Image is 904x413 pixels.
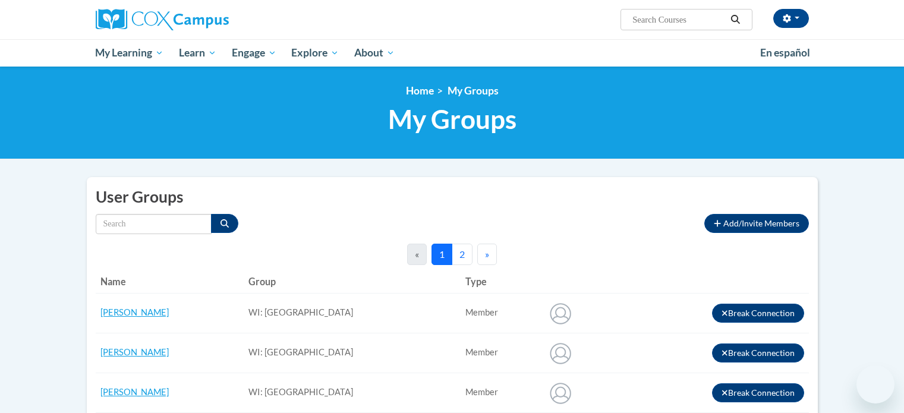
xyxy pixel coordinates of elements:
td: WI: [GEOGRAPHIC_DATA] [244,293,461,333]
a: Explore [284,39,347,67]
h2: User Groups [96,186,809,208]
a: About [347,39,402,67]
iframe: Button to launch messaging window [856,365,894,403]
input: Search Courses [631,12,726,27]
span: About [354,46,395,60]
button: Search [211,214,238,233]
button: Search [726,12,744,27]
td: WI: [GEOGRAPHIC_DATA] [244,333,461,373]
a: En español [752,40,818,65]
input: Search by name [96,214,212,234]
td: Connected user for connection: WI: Forest Park Elementary School [461,293,541,333]
a: Engage [224,39,284,67]
a: [PERSON_NAME] [100,387,169,397]
img: Annette Guillen [546,378,575,408]
a: My Learning [88,39,172,67]
span: » [485,248,489,260]
button: Break Connection [712,304,804,323]
a: [PERSON_NAME] [100,307,169,317]
th: Type [461,270,541,294]
button: 1 [431,244,452,265]
img: Cox Campus [96,9,229,30]
span: En español [760,46,810,59]
a: [PERSON_NAME] [100,347,169,357]
td: Connected user for connection: WI: Forest Park Elementary School [461,373,541,412]
nav: Pagination Navigation [407,244,497,265]
span: Engage [232,46,276,60]
span: Learn [179,46,216,60]
a: Home [406,84,434,97]
span: Add/Invite Members [723,218,799,228]
button: Next [477,244,497,265]
button: Add/Invite Members [704,214,808,233]
td: WI: [GEOGRAPHIC_DATA] [244,373,461,412]
span: My Groups [448,84,499,97]
span: My Groups [388,103,516,135]
span: My Learning [95,46,163,60]
span: Explore [291,46,339,60]
div: Main menu [78,39,827,67]
th: Group [244,270,461,294]
img: Amy Meltzer [546,338,575,368]
button: Break Connection [712,343,804,362]
img: Allyson Brand [546,298,575,328]
a: Learn [171,39,224,67]
button: Account Settings [773,9,809,28]
th: Name [96,270,244,294]
td: Connected user for connection: WI: Forest Park Elementary School [461,333,541,373]
button: Break Connection [712,383,804,402]
button: 2 [452,244,473,265]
